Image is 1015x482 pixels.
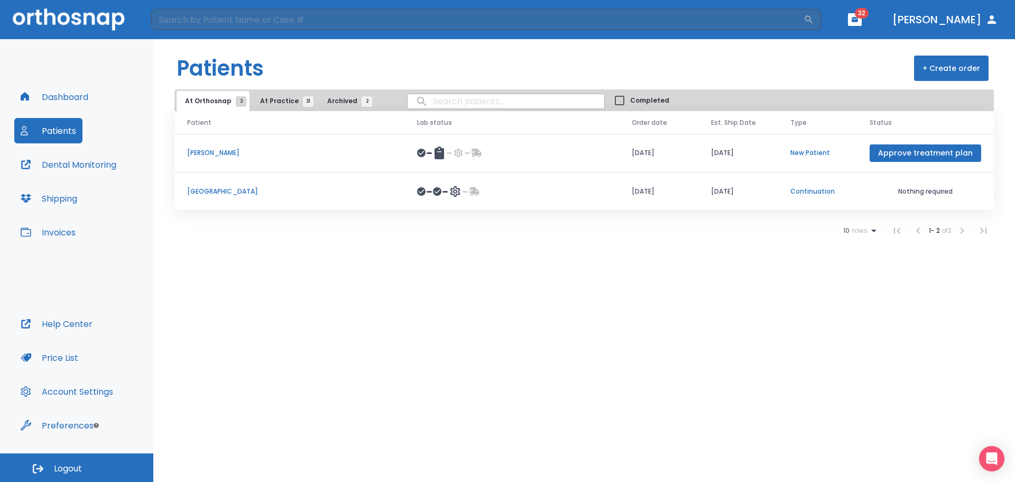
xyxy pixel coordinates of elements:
[870,144,981,162] button: Approve treatment plan
[14,186,84,211] button: Shipping
[151,9,804,30] input: Search by Patient Name or Case #
[260,96,308,106] span: At Practice
[698,134,778,172] td: [DATE]
[187,148,392,158] p: [PERSON_NAME]
[942,226,952,235] span: of 2
[362,96,372,107] span: 2
[13,8,125,30] img: Orthosnap
[790,148,844,158] p: New Patient
[929,226,942,235] span: 1 - 2
[185,96,241,106] span: At Orthosnap
[327,96,367,106] span: Archived
[619,172,698,211] td: [DATE]
[14,152,123,177] button: Dental Monitoring
[187,187,392,196] p: [GEOGRAPHIC_DATA]
[14,379,119,404] button: Account Settings
[790,187,844,196] p: Continuation
[790,118,807,128] span: Type
[177,52,264,84] h1: Patients
[14,84,95,110] button: Dashboard
[14,118,82,143] button: Patients
[303,96,313,107] span: 21
[14,413,100,438] button: Preferences
[14,345,85,370] button: Price List
[888,10,1002,29] button: [PERSON_NAME]
[632,118,667,128] span: Order date
[417,118,452,128] span: Lab status
[855,8,869,19] span: 32
[91,421,101,430] div: Tooltip anchor
[850,227,868,234] span: rows
[914,56,989,81] button: + Create order
[843,227,850,234] span: 10
[979,446,1004,471] div: Open Intercom Messenger
[408,91,604,112] input: search
[236,96,246,107] span: 2
[14,311,99,337] button: Help Center
[187,118,211,128] span: Patient
[54,463,82,475] span: Logout
[14,220,82,245] button: Invoices
[870,187,981,196] p: Nothing required
[698,172,778,211] td: [DATE]
[711,118,756,128] span: Est. Ship Date
[619,134,698,172] td: [DATE]
[630,96,669,105] span: Completed
[870,118,892,128] span: Status
[177,91,377,111] div: tabs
